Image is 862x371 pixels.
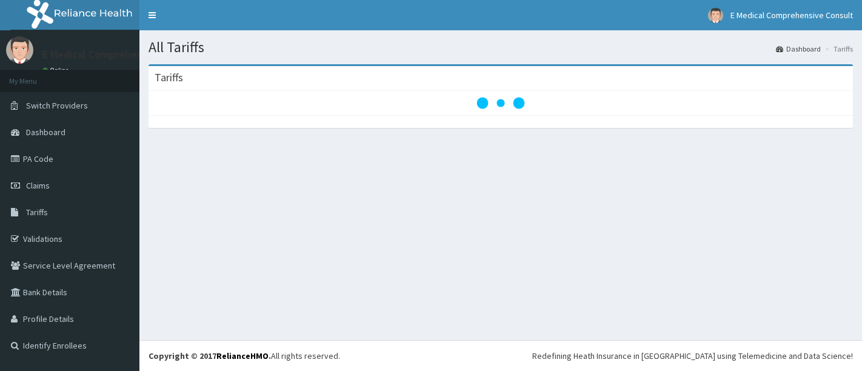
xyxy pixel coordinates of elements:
[6,36,33,64] img: User Image
[42,49,201,60] p: E Medical Comprehensive Consult
[155,72,183,83] h3: Tariffs
[42,66,72,75] a: Online
[26,180,50,191] span: Claims
[26,100,88,111] span: Switch Providers
[532,350,853,362] div: Redefining Heath Insurance in [GEOGRAPHIC_DATA] using Telemedicine and Data Science!
[776,44,821,54] a: Dashboard
[149,350,271,361] strong: Copyright © 2017 .
[730,10,853,21] span: E Medical Comprehensive Consult
[476,79,525,127] svg: audio-loading
[149,39,853,55] h1: All Tariffs
[708,8,723,23] img: User Image
[139,340,862,371] footer: All rights reserved.
[26,207,48,218] span: Tariffs
[26,127,65,138] span: Dashboard
[216,350,269,361] a: RelianceHMO
[822,44,853,54] li: Tariffs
